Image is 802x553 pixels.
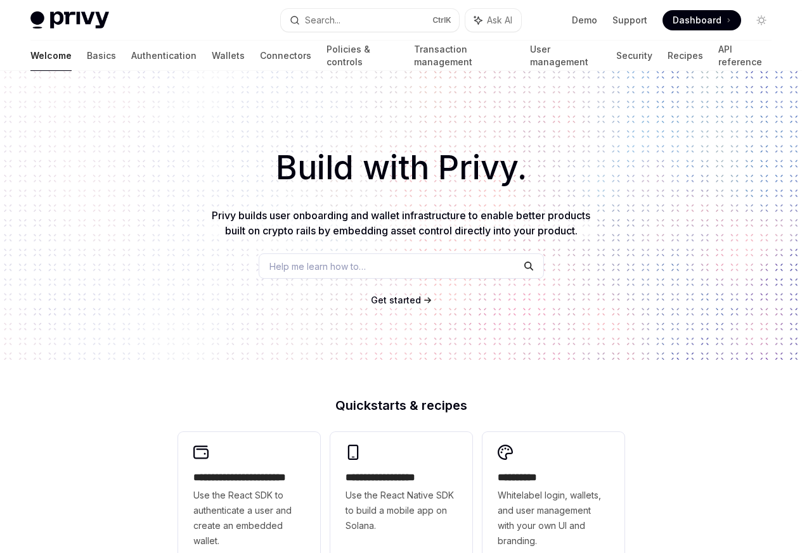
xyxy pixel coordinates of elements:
a: Demo [572,14,597,27]
span: Ctrl K [432,15,451,25]
span: Ask AI [487,14,512,27]
button: Ask AI [465,9,521,32]
button: Toggle dark mode [751,10,772,30]
a: Basics [87,41,116,71]
h2: Quickstarts & recipes [178,399,624,412]
a: Welcome [30,41,72,71]
a: Support [612,14,647,27]
button: Search...CtrlK [281,9,459,32]
a: Authentication [131,41,197,71]
a: Transaction management [414,41,514,71]
span: Privy builds user onboarding and wallet infrastructure to enable better products built on crypto ... [212,209,590,237]
a: Policies & controls [327,41,399,71]
img: light logo [30,11,109,29]
a: Wallets [212,41,245,71]
a: Get started [371,294,421,307]
span: Dashboard [673,14,721,27]
a: User management [530,41,602,71]
a: Recipes [668,41,703,71]
div: Search... [305,13,340,28]
a: Dashboard [663,10,741,30]
span: Whitelabel login, wallets, and user management with your own UI and branding. [498,488,609,549]
a: Connectors [260,41,311,71]
h1: Build with Privy. [20,143,782,193]
a: Security [616,41,652,71]
span: Use the React Native SDK to build a mobile app on Solana. [346,488,457,533]
span: Get started [371,295,421,305]
a: API reference [718,41,772,71]
span: Help me learn how to… [269,260,366,273]
span: Use the React SDK to authenticate a user and create an embedded wallet. [193,488,305,549]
